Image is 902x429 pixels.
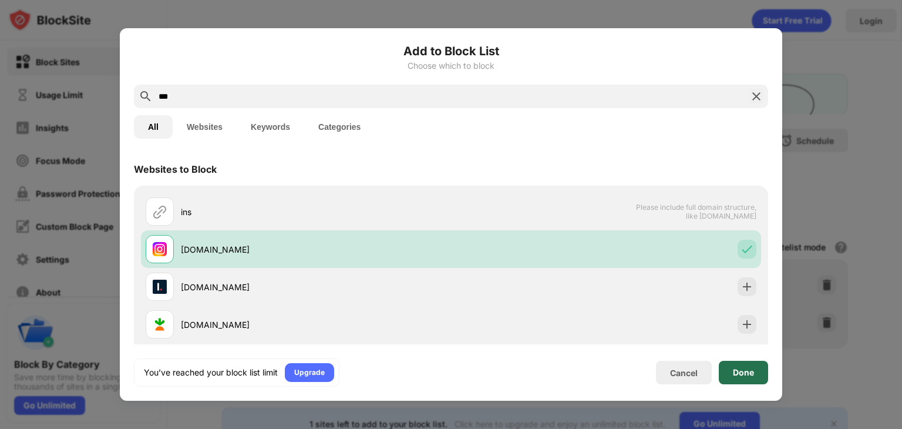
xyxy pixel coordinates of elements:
[181,281,451,293] div: [DOMAIN_NAME]
[153,280,167,294] img: favicons
[181,319,451,331] div: [DOMAIN_NAME]
[635,203,756,220] span: Please include full domain structure, like [DOMAIN_NAME]
[144,367,278,378] div: You’ve reached your block list limit
[237,115,304,139] button: Keywords
[181,243,451,256] div: [DOMAIN_NAME]
[134,42,768,60] h6: Add to Block List
[153,205,167,219] img: url.svg
[153,317,167,331] img: favicons
[134,163,217,175] div: Websites to Block
[139,89,153,103] img: search.svg
[173,115,237,139] button: Websites
[134,61,768,71] div: Choose which to block
[304,115,375,139] button: Categories
[670,368,698,378] div: Cancel
[733,368,754,377] div: Done
[294,367,325,378] div: Upgrade
[181,206,451,218] div: ins
[749,89,763,103] img: search-close
[153,242,167,256] img: favicons
[134,115,173,139] button: All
